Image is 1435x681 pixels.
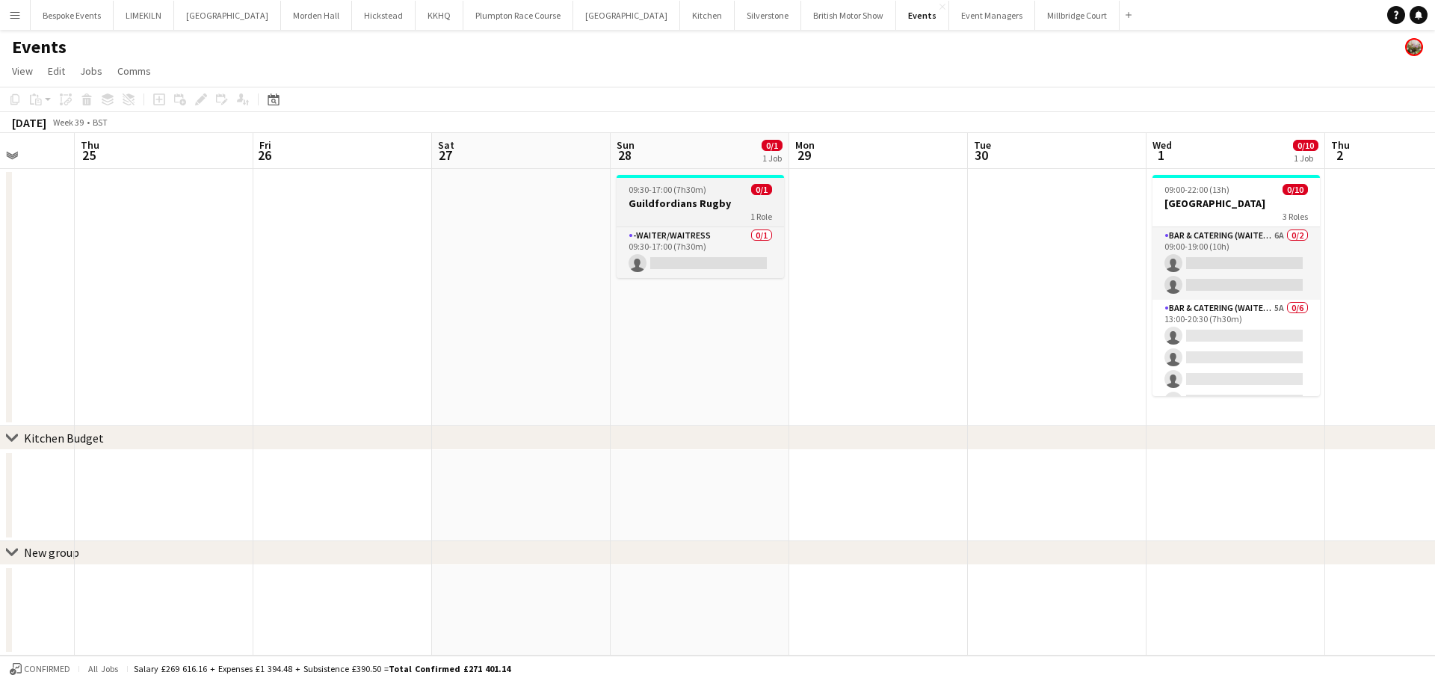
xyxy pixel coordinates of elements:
span: 2 [1329,147,1350,164]
div: Salary £269 616.16 + Expenses £1 394.48 + Subsistence £390.50 = [134,663,510,674]
button: Hickstead [352,1,416,30]
button: Millbridge Court [1035,1,1120,30]
span: Mon [795,138,815,152]
span: 0/10 [1293,140,1318,151]
a: Comms [111,61,157,81]
a: Jobs [74,61,108,81]
span: Tue [974,138,991,152]
span: Sun [617,138,635,152]
button: Event Managers [949,1,1035,30]
button: Kitchen [680,1,735,30]
app-card-role: Bar & Catering (Waiter / waitress)6A0/209:00-19:00 (10h) [1152,227,1320,300]
span: Week 39 [49,117,87,128]
button: Confirmed [7,661,72,677]
button: Plumpton Race Course [463,1,573,30]
button: British Motor Show [801,1,896,30]
span: Total Confirmed £271 401.14 [389,663,510,674]
span: 0/1 [751,184,772,195]
button: [GEOGRAPHIC_DATA] [573,1,680,30]
div: [DATE] [12,115,46,130]
a: Edit [42,61,71,81]
span: 30 [972,147,991,164]
span: Wed [1152,138,1172,152]
span: 29 [793,147,815,164]
button: Events [896,1,949,30]
span: Jobs [80,64,102,78]
span: All jobs [85,663,121,674]
span: 09:00-22:00 (13h) [1164,184,1229,195]
button: Morden Hall [281,1,352,30]
span: Confirmed [24,664,70,674]
div: New group [24,545,79,560]
span: 1 Role [750,211,772,222]
span: 0/1 [762,140,783,151]
span: 27 [436,147,454,164]
span: Edit [48,64,65,78]
button: [GEOGRAPHIC_DATA] [174,1,281,30]
span: Thu [81,138,99,152]
app-job-card: 09:00-22:00 (13h)0/10[GEOGRAPHIC_DATA]3 RolesBar & Catering (Waiter / waitress)6A0/209:00-19:00 (... [1152,175,1320,396]
div: BST [93,117,108,128]
span: 25 [78,147,99,164]
span: 3 Roles [1283,211,1308,222]
span: Fri [259,138,271,152]
span: 26 [257,147,271,164]
app-card-role: Bar & Catering (Waiter / waitress)5A0/613:00-20:30 (7h30m) [1152,300,1320,459]
h3: [GEOGRAPHIC_DATA] [1152,197,1320,210]
span: 09:30-17:00 (7h30m) [629,184,706,195]
div: Kitchen Budget [24,431,104,446]
a: View [6,61,39,81]
div: 1 Job [762,152,782,164]
button: KKHQ [416,1,463,30]
span: Comms [117,64,151,78]
button: Bespoke Events [31,1,114,30]
span: 1 [1150,147,1172,164]
div: 1 Job [1294,152,1318,164]
span: 28 [614,147,635,164]
h3: Guildfordians Rugby [617,197,784,210]
h1: Events [12,36,67,58]
app-user-avatar: Staffing Manager [1405,38,1423,56]
span: Thu [1331,138,1350,152]
span: View [12,64,33,78]
span: 0/10 [1283,184,1308,195]
app-job-card: 09:30-17:00 (7h30m)0/1Guildfordians Rugby1 Role-Waiter/Waitress0/109:30-17:00 (7h30m) [617,175,784,278]
button: LIMEKILN [114,1,174,30]
span: Sat [438,138,454,152]
app-card-role: -Waiter/Waitress0/109:30-17:00 (7h30m) [617,227,784,278]
button: Silverstone [735,1,801,30]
